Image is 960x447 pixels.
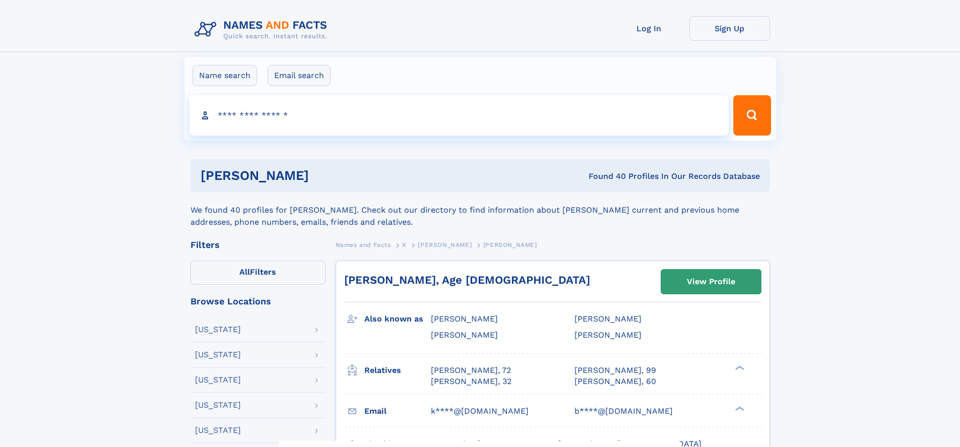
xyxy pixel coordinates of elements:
div: Filters [190,240,326,249]
a: Log In [609,16,689,41]
div: We found 40 profiles for [PERSON_NAME]. Check out our directory to find information about [PERSON... [190,192,770,228]
div: [US_STATE] [195,426,241,434]
label: Email search [268,65,331,86]
div: View Profile [687,270,735,293]
a: Sign Up [689,16,770,41]
span: All [239,267,250,277]
div: Browse Locations [190,297,326,306]
a: Names and Facts [336,238,391,251]
div: ❯ [733,364,745,371]
a: [PERSON_NAME], 32 [431,376,511,387]
a: View Profile [661,270,761,294]
div: ❯ [733,405,745,412]
label: Name search [193,65,257,86]
span: [PERSON_NAME] [483,241,537,248]
img: Logo Names and Facts [190,16,336,43]
div: [US_STATE] [195,351,241,359]
span: [PERSON_NAME] [431,330,498,340]
button: Search Button [733,95,771,136]
div: [US_STATE] [195,401,241,409]
a: [PERSON_NAME] [418,238,472,251]
span: K [402,241,407,248]
div: Found 40 Profiles In Our Records Database [449,171,760,182]
input: search input [189,95,729,136]
a: [PERSON_NAME], Age [DEMOGRAPHIC_DATA] [344,274,590,286]
h1: [PERSON_NAME] [201,169,449,182]
span: [PERSON_NAME] [418,241,472,248]
div: [US_STATE] [195,376,241,384]
h3: Relatives [364,362,431,379]
span: [PERSON_NAME] [574,314,642,324]
a: [PERSON_NAME], 72 [431,365,511,376]
h3: Email [364,403,431,420]
div: [US_STATE] [195,326,241,334]
span: [PERSON_NAME] [431,314,498,324]
a: [PERSON_NAME], 60 [574,376,656,387]
span: [PERSON_NAME] [574,330,642,340]
label: Filters [190,261,326,285]
h3: Also known as [364,310,431,328]
a: [PERSON_NAME], 99 [574,365,656,376]
a: K [402,238,407,251]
